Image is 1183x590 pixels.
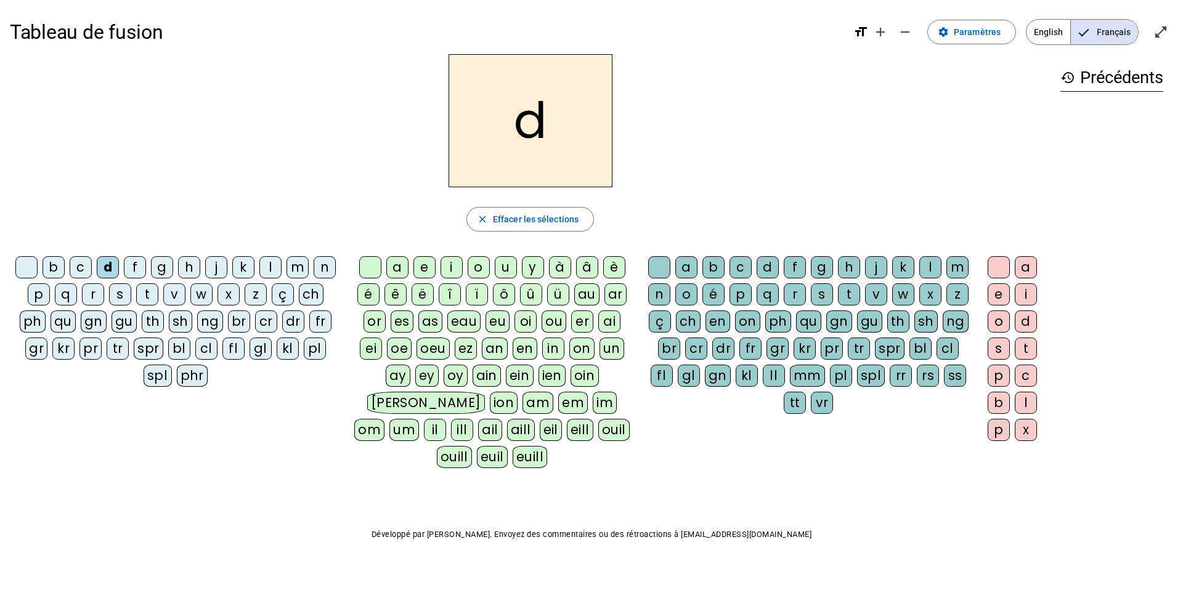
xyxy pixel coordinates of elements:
div: oi [514,310,537,333]
div: d [757,256,779,278]
div: ss [944,365,966,387]
div: ein [506,365,534,387]
div: fr [309,310,331,333]
div: q [55,283,77,305]
div: gr [766,337,789,360]
div: n [314,256,336,278]
div: am [522,392,553,414]
div: d [97,256,119,278]
div: s [811,283,833,305]
div: th [887,310,909,333]
div: î [439,283,461,305]
div: a [386,256,409,278]
div: euill [513,446,547,468]
div: gl [250,337,272,360]
p: Développé par [PERSON_NAME]. Envoyez des commentaires ou des rétroactions à [EMAIL_ADDRESS][DOMAI... [10,527,1173,542]
div: c [1015,365,1037,387]
div: i [1015,283,1037,305]
mat-icon: settings [938,26,949,38]
mat-icon: format_size [853,25,868,39]
div: ay [386,365,410,387]
div: i [441,256,463,278]
div: sh [169,310,192,333]
div: un [600,337,624,360]
div: kl [736,365,758,387]
div: ch [676,310,701,333]
div: qu [51,310,76,333]
div: gu [112,310,137,333]
div: t [1015,337,1037,360]
div: br [228,310,250,333]
span: Paramètres [954,25,1001,39]
div: é [357,283,380,305]
div: g [151,256,173,278]
mat-icon: close [477,214,488,225]
div: im [593,392,617,414]
div: gn [826,310,852,333]
div: z [946,283,969,305]
div: ar [604,283,627,305]
div: cr [685,337,707,360]
div: r [82,283,104,305]
div: x [217,283,240,305]
div: on [735,310,760,333]
div: ail [478,419,502,441]
div: gu [857,310,882,333]
div: rr [890,365,912,387]
div: â [576,256,598,278]
div: br [658,337,680,360]
span: Effacer les sélections [493,212,579,227]
div: l [919,256,941,278]
div: p [988,365,1010,387]
div: c [70,256,92,278]
div: c [730,256,752,278]
mat-icon: remove [898,25,913,39]
div: mm [790,365,825,387]
div: b [702,256,725,278]
div: o [675,283,697,305]
div: ez [455,337,477,360]
div: dr [282,310,304,333]
div: k [232,256,254,278]
div: h [838,256,860,278]
div: ien [539,365,566,387]
div: b [43,256,65,278]
div: ë [412,283,434,305]
div: bl [909,337,932,360]
div: phr [177,365,208,387]
div: cl [937,337,959,360]
div: f [784,256,806,278]
div: ei [360,337,382,360]
div: d [1015,310,1037,333]
div: eill [567,419,593,441]
div: or [364,310,386,333]
div: q [757,283,779,305]
div: on [569,337,595,360]
div: er [571,310,593,333]
div: p [730,283,752,305]
div: p [28,283,50,305]
div: gn [705,365,731,387]
div: v [163,283,185,305]
div: as [418,310,442,333]
div: gr [25,337,47,360]
div: ai [598,310,620,333]
div: x [919,283,941,305]
div: om [354,419,384,441]
div: a [675,256,697,278]
div: ain [473,365,502,387]
div: l [259,256,282,278]
div: è [603,256,625,278]
div: oin [571,365,599,387]
div: z [245,283,267,305]
div: il [424,419,446,441]
div: th [142,310,164,333]
div: eil [540,419,563,441]
div: fl [222,337,245,360]
div: ô [493,283,515,305]
div: ng [197,310,223,333]
div: um [389,419,419,441]
div: spl [144,365,172,387]
div: ï [466,283,488,305]
div: j [865,256,887,278]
